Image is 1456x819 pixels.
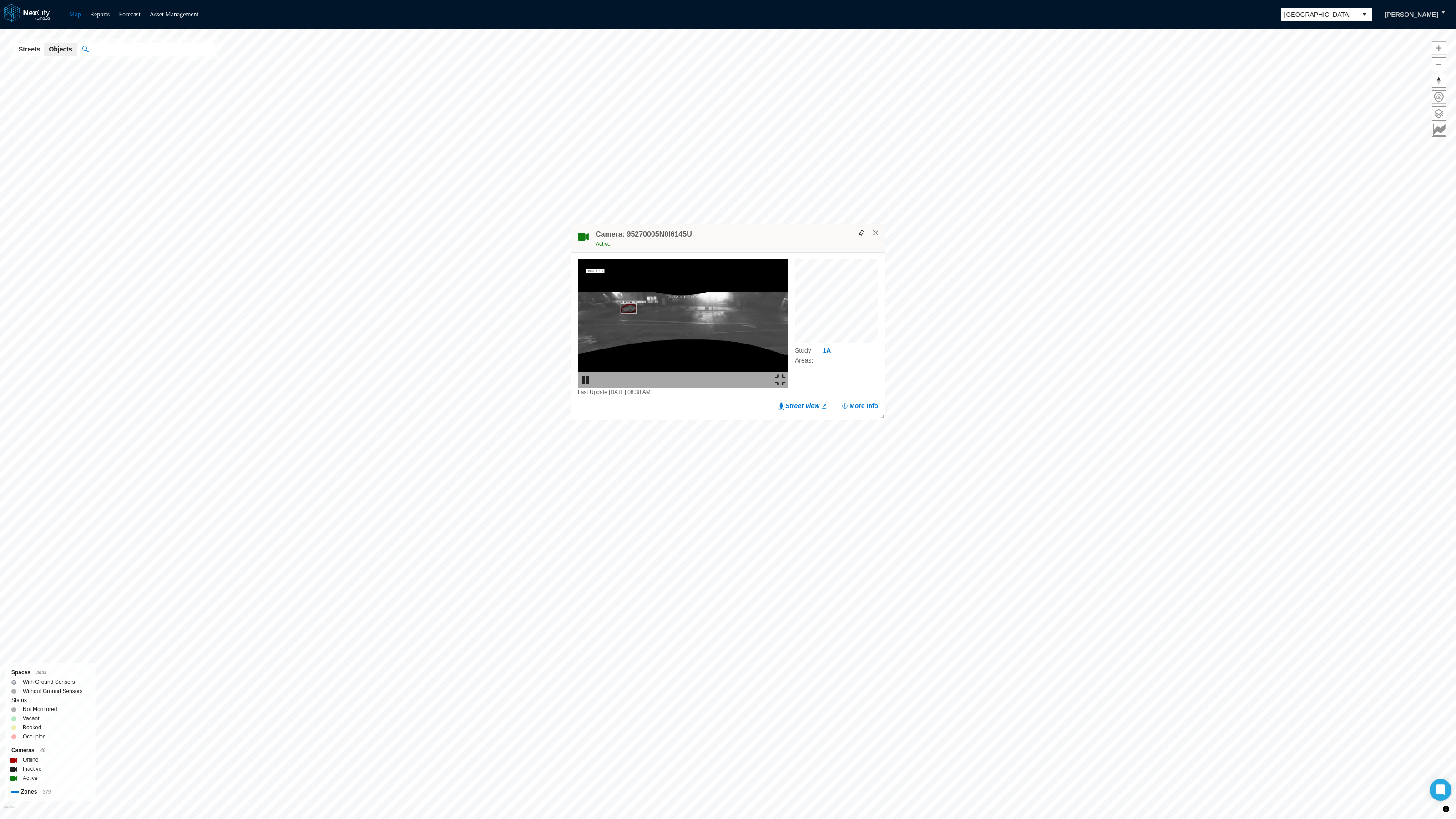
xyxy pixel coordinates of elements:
span: [PERSON_NAME] [1385,10,1438,19]
span: 1A [823,346,831,355]
span: Zoom out [1432,58,1446,71]
span: Toggle attribution [1443,804,1449,814]
span: 3033 [36,670,46,675]
button: [PERSON_NAME] [1375,7,1448,22]
span: Active [596,241,611,247]
h4: Camera: 95270005N0I6145U [596,229,692,239]
button: More Info [841,401,878,410]
label: Not Monitored [23,705,57,714]
span: Zoom in [1432,41,1446,55]
button: Layers management [1432,106,1446,121]
img: svg%3e [858,230,864,236]
label: Occupied [23,732,46,741]
div: Last Update: [DATE] 08:38 AM [578,388,788,397]
label: Inactive [23,764,41,773]
button: Close popup [872,229,880,237]
span: Streets [19,45,40,54]
span: Objects [49,45,72,54]
label: Without Ground Sensors [23,687,82,696]
span: Reset bearing to north [1432,74,1446,87]
a: Asset Management [150,11,199,18]
span: [GEOGRAPHIC_DATA] [1284,10,1354,19]
button: Objects [44,43,76,56]
button: Toggle attribution [1441,804,1451,814]
canvas: Map [795,259,883,348]
a: Street View [778,401,828,410]
a: Forecast [119,11,140,18]
span: 379 [43,789,51,794]
span: Street View [785,401,819,410]
button: Reset bearing to north [1432,74,1446,88]
a: Map [69,11,81,18]
button: Zoom out [1432,57,1446,71]
div: Zones [11,787,89,797]
a: Reports [90,11,110,18]
button: select [1357,8,1372,21]
button: 1A [822,346,831,355]
img: play [580,374,591,385]
label: Booked [23,723,41,732]
div: Spaces [11,668,89,677]
img: expand [775,374,786,385]
button: Zoom in [1432,41,1446,55]
label: Vacant [23,714,39,723]
button: Streets [14,43,45,56]
div: Status [11,696,89,705]
img: video [578,259,788,388]
button: Key metrics [1432,123,1446,137]
a: Mapbox homepage [4,806,15,816]
button: Home [1432,90,1446,104]
label: With Ground Sensors [23,677,75,687]
label: Study Areas : [795,345,822,365]
span: More Info [849,401,878,410]
div: Cameras [11,746,89,755]
label: Offline [23,755,38,764]
label: Active [23,773,38,783]
span: 46 [40,748,45,753]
